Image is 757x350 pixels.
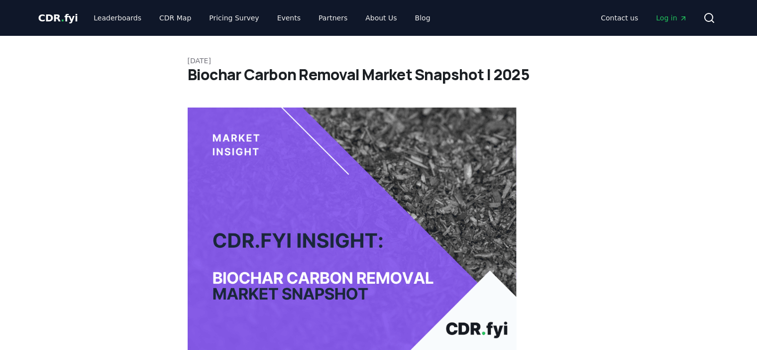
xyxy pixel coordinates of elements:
[201,9,267,27] a: Pricing Survey
[357,9,405,27] a: About Us
[188,66,570,84] h1: Biochar Carbon Removal Market Snapshot | 2025
[151,9,199,27] a: CDR Map
[61,12,64,24] span: .
[269,9,309,27] a: Events
[188,56,570,66] p: [DATE]
[593,9,646,27] a: Contact us
[86,9,438,27] nav: Main
[38,12,78,24] span: CDR fyi
[407,9,438,27] a: Blog
[648,9,695,27] a: Log in
[311,9,355,27] a: Partners
[38,11,78,25] a: CDR.fyi
[86,9,149,27] a: Leaderboards
[593,9,695,27] nav: Main
[656,13,687,23] span: Log in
